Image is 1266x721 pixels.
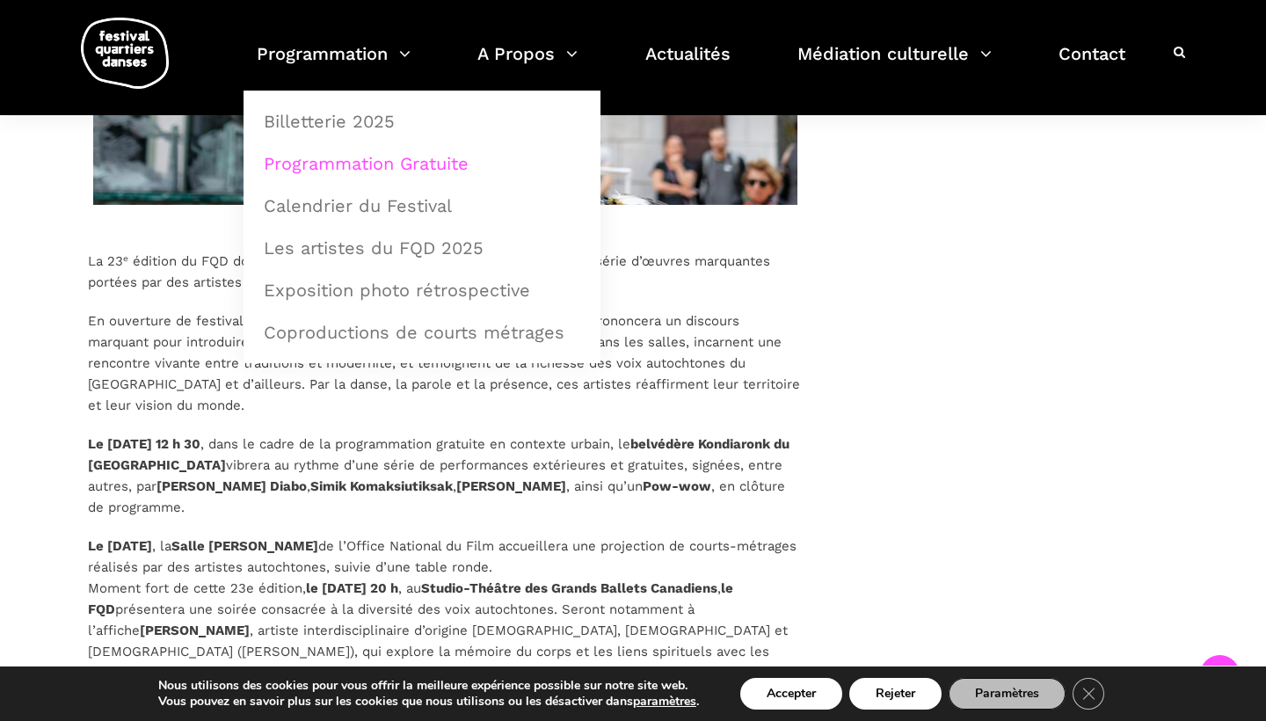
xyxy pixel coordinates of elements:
[88,436,789,473] strong: belvédère Kondiaronk du [GEOGRAPHIC_DATA]
[253,312,591,353] a: Coproductions de courts métrages
[158,678,699,694] p: Nous utilisons des cookies pour vous offrir la meilleure expérience possible sur notre site web.
[740,678,842,710] button: Accepter
[88,538,152,554] strong: Le [DATE]
[1059,39,1125,91] a: Contact
[456,478,566,494] strong: [PERSON_NAME]
[310,478,453,494] strong: Simik Komaksiutiksak
[1073,678,1104,710] button: Close GDPR Cookie Banner
[949,678,1066,710] button: Paramètres
[253,186,591,226] a: Calendrier du Festival
[88,251,803,293] p: La 23ᵉ édition du FQD donne une place d’honneur à l’art autochtone, avec une série d’œuvres marqu...
[156,478,307,494] strong: [PERSON_NAME] Diabo
[158,694,699,710] p: Vous pouvez en savoir plus sur les cookies que nous utilisons ou les désactiver dans .
[849,678,942,710] button: Rejeter
[643,478,711,494] strong: Pow-wow
[257,39,411,91] a: Programmation
[88,436,200,452] strong: Le [DATE] 12 h 30
[421,580,717,596] strong: Studio-Théâtre des Grands Ballets Canadiens
[477,39,578,91] a: A Propos
[88,433,803,518] p: , dans le cadre de la programmation gratuite en contexte urbain, le vibrera au rythme d’une série...
[253,270,591,310] a: Exposition photo rétrospective
[147,665,257,681] strong: [PERSON_NAME]
[253,228,591,268] a: Les artistes du FQD 2025
[171,538,318,554] strong: Salle [PERSON_NAME]
[140,623,250,638] strong: [PERSON_NAME]
[645,39,731,91] a: Actualités
[633,694,696,710] button: paramètres
[253,101,591,142] a: Billetterie 2025
[88,213,803,232] figcaption: Crédit [PERSON_NAME] – [PERSON_NAME]
[253,143,591,184] a: Programmation Gratuite
[88,580,733,617] strong: le FQD
[88,310,803,416] p: En ouverture de festival le à la [GEOGRAPHIC_DATA], prononcera un discours marquant pour introdui...
[797,39,992,91] a: Médiation culturelle
[306,580,398,596] strong: le [DATE] 20 h
[81,18,169,89] img: logo-fqd-med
